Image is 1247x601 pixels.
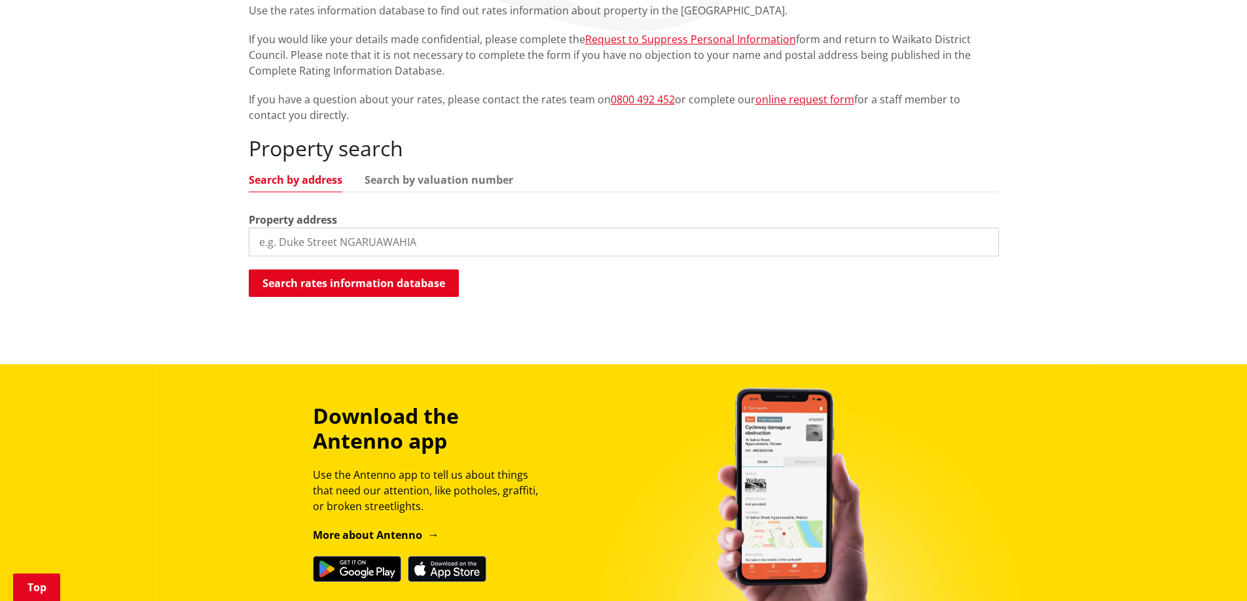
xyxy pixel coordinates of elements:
[13,574,60,601] a: Top
[249,212,337,228] label: Property address
[408,556,486,582] img: Download on the App Store
[249,136,999,161] h2: Property search
[249,3,999,18] p: Use the rates information database to find out rates information about property in the [GEOGRAPHI...
[585,32,796,46] a: Request to Suppress Personal Information
[313,556,401,582] img: Get it on Google Play
[313,404,550,454] h3: Download the Antenno app
[249,228,999,256] input: e.g. Duke Street NGARUAWAHIA
[249,31,999,78] p: If you would like your details made confidential, please complete the form and return to Waikato ...
[249,175,342,185] a: Search by address
[249,92,999,123] p: If you have a question about your rates, please contact the rates team on or complete our for a s...
[1187,546,1234,593] iframe: Messenger Launcher
[313,528,439,542] a: More about Antenno
[365,175,513,185] a: Search by valuation number
[611,92,675,107] a: 0800 492 452
[249,269,459,297] button: Search rates information database
[755,92,854,107] a: online request form
[313,467,550,514] p: Use the Antenno app to tell us about things that need our attention, like potholes, graffiti, or ...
